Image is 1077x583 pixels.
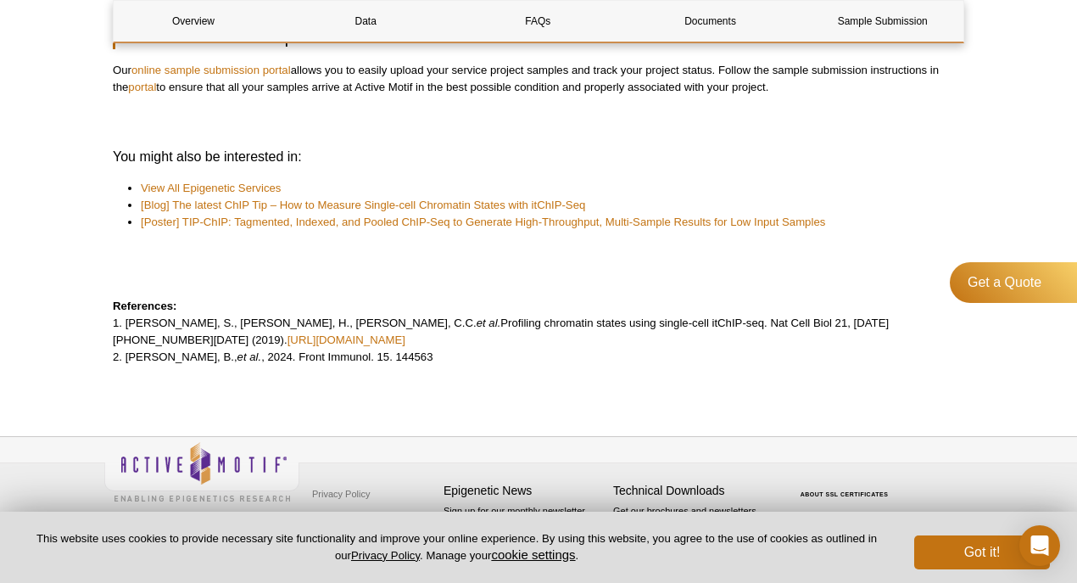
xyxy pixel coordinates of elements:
[113,147,964,167] h3: You might also be interested in:
[458,1,617,42] a: FAQs
[141,180,281,197] a: View All Epigenetic Services
[783,467,910,504] table: Click to Verify - This site chose Symantec SSL for secure e-commerce and confidential communicati...
[141,197,585,214] a: [Blog] The latest ChIP Tip – How to Measure Single-cell Chromatin States with itChIP-Seq
[950,262,1077,303] a: Get a Quote
[27,531,886,563] p: This website uses cookies to provide necessary site functionality and improve your online experie...
[914,535,1050,569] button: Got it!
[444,504,605,562] p: Sign up for our monthly newsletter highlighting recent publications in the field of epigenetics.
[444,484,605,498] h4: Epigenetic News
[113,298,964,366] p: 1. [PERSON_NAME], S., [PERSON_NAME], H., [PERSON_NAME], C.C. Profiling chromatin states using sin...
[128,81,156,93] a: portal
[141,214,825,231] a: [Poster] TIP-ChIP: Tagmented, Indexed, and Pooled ChIP-Seq to Generate High-Throughput, Multi-Sam...
[131,64,291,76] a: online sample submission portal
[801,491,889,497] a: ABOUT SSL CERTIFICATES
[237,350,262,363] em: et al.
[491,547,575,562] button: cookie settings
[113,300,177,312] strong: References:
[477,317,501,329] em: et al.
[287,334,405,346] a: [URL][DOMAIN_NAME]
[803,1,963,42] a: Sample Submission
[1019,525,1060,566] div: Open Intercom Messenger
[308,507,397,532] a: Terms & Conditions
[286,1,445,42] a: Data
[351,549,420,562] a: Privacy Policy
[104,437,299,506] img: Active Motif,
[308,481,374,507] a: Privacy Policy
[113,62,964,96] p: Our allows you to easily upload your service project samples and track your project status. Follo...
[114,1,273,42] a: Overview
[631,1,790,42] a: Documents
[613,484,774,498] h4: Technical Downloads
[613,504,774,547] p: Get our brochures and newsletters, or request them by mail.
